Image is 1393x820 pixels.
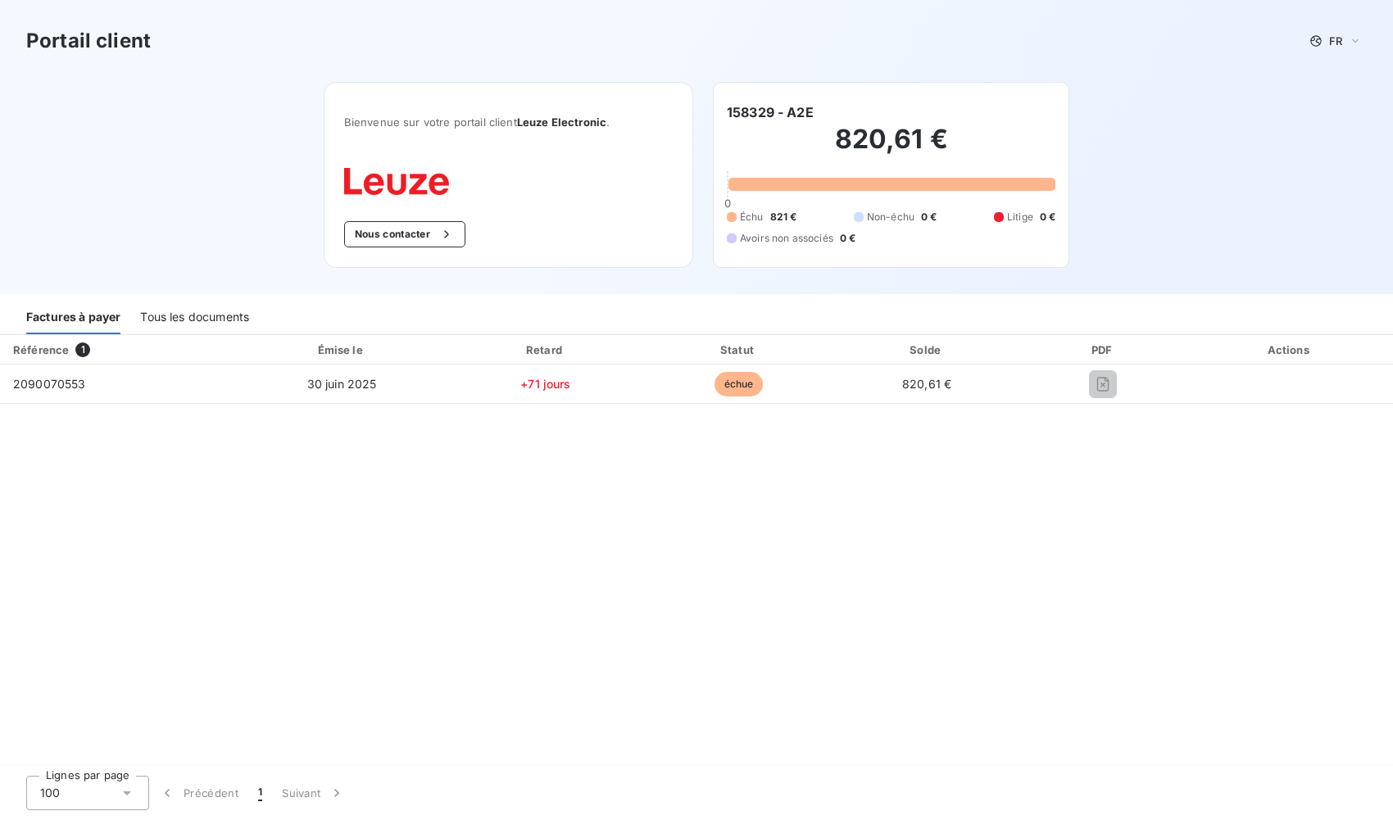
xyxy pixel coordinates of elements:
h6: 158329 - A2E [727,102,814,122]
div: Référence [13,343,69,356]
span: +71 jours [520,377,570,391]
span: Avoirs non associés [740,231,833,246]
h2: 820,61 € [727,123,1055,172]
div: Actions [1190,342,1390,358]
span: 0 € [840,231,855,246]
span: échue [715,372,764,396]
span: 821 € [770,210,797,224]
span: Litige [1007,210,1033,224]
button: Nous contacter [344,221,465,247]
span: 100 [40,785,60,801]
span: 0 € [1040,210,1055,224]
span: Leuze Electronic [517,116,606,129]
span: 2090070553 [13,377,86,391]
span: 1 [75,342,90,357]
div: Émise le [239,342,445,358]
span: 0 € [921,210,937,224]
img: Company logo [344,168,449,195]
span: 0 [724,197,731,210]
div: Tous les documents [140,300,249,334]
button: Suivant [272,776,355,810]
span: 1 [258,785,262,801]
button: Précédent [149,776,248,810]
span: 30 juin 2025 [307,377,377,391]
div: Statut [647,342,831,358]
div: Retard [451,342,640,358]
span: Bienvenue sur votre portail client . [344,116,673,129]
h3: Portail client [26,26,151,56]
div: Solde [837,342,1017,358]
div: PDF [1023,342,1184,358]
span: FR [1329,34,1342,48]
div: Factures à payer [26,300,120,334]
span: Non-échu [867,210,914,224]
span: Échu [740,210,764,224]
button: 1 [248,776,272,810]
span: 820,61 € [902,377,951,391]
